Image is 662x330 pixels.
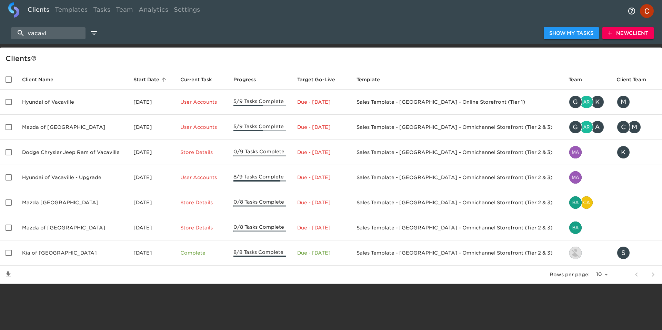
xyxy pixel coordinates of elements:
[297,124,345,131] p: Due - [DATE]
[569,171,605,184] div: madison.craig@roadster.com
[17,240,128,266] td: Kia of [GEOGRAPHIC_DATA]
[297,174,345,181] p: Due - [DATE]
[351,190,563,215] td: Sales Template - [GEOGRAPHIC_DATA] - Omnichannel Storefront (Tier 2 & 3)
[88,27,100,39] button: edit
[608,29,648,38] span: New Client
[628,120,641,134] div: M
[569,196,605,209] div: bailey.rubin@cdk.com, catherine.manisharaj@cdk.com
[569,120,605,134] div: geoffrey.ruppert@roadster.com, ari.frost@roadster.com, adam.stelly@roadster.com
[351,115,563,140] td: Sales Template - [GEOGRAPHIC_DATA] - Omnichannel Storefront (Tier 2 & 3)
[228,90,292,115] td: 5/9 Tasks Complete
[180,75,221,84] span: Current Task
[616,120,656,134] div: cdimas@mazdavacaville.com, mpingul@wiseautogroup.com
[616,95,630,109] div: M
[569,221,605,235] div: bailey.rubin@cdk.com
[569,196,582,209] img: bailey.rubin@cdk.com
[616,246,630,260] div: S
[25,2,52,19] a: Clients
[113,2,136,19] a: Team
[180,75,212,84] span: This is the next Task in this Hub that should be completed
[31,55,37,61] svg: This is a list of all of your clients and clients shared with you
[17,115,128,140] td: Mazda of [GEOGRAPHIC_DATA]
[602,27,654,40] button: NewClient
[22,75,62,84] span: Client Name
[128,115,175,140] td: [DATE]
[616,246,656,260] div: skimbro@kiavacaville.com
[17,140,128,165] td: Dodge Chrysler Jeep Ram of Vacaville
[180,199,222,206] p: Store Details
[569,95,582,109] div: G
[180,249,222,256] p: Complete
[640,4,654,18] img: Profile
[180,124,222,131] p: User Accounts
[351,215,563,240] td: Sales Template - [GEOGRAPHIC_DATA] - Omnichannel Storefront (Tier 2 & 3)
[52,2,90,19] a: Templates
[357,75,389,84] span: Template
[6,53,659,64] div: Client s
[544,27,599,40] button: Show My Tasks
[17,190,128,215] td: Mazda [GEOGRAPHIC_DATA]
[180,224,222,231] p: Store Details
[623,3,640,19] button: notifications
[228,215,292,240] td: 0/8 Tasks Complete
[171,2,203,19] a: Settings
[128,90,175,115] td: [DATE]
[136,2,171,19] a: Analytics
[8,2,19,18] img: logo
[228,240,292,266] td: 8/8 Tasks Complete
[351,240,563,266] td: Sales Template - [GEOGRAPHIC_DATA] - Omnichannel Storefront (Tier 2 & 3)
[128,165,175,190] td: [DATE]
[297,149,345,156] p: Due - [DATE]
[128,140,175,165] td: [DATE]
[616,120,630,134] div: C
[351,90,563,115] td: Sales Template - [GEOGRAPHIC_DATA] - Online Storefront (Tier 1)
[351,140,563,165] td: Sales Template - [GEOGRAPHIC_DATA] - Omnichannel Storefront (Tier 2 & 3)
[133,75,168,84] span: Start Date
[569,247,582,259] img: drew.doran@roadster.com
[297,249,345,256] p: Due - [DATE]
[228,140,292,165] td: 0/9 Tasks Complete
[228,115,292,140] td: 5/9 Tasks Complete
[180,99,222,105] p: User Accounts
[128,215,175,240] td: [DATE]
[580,121,593,133] img: ari.frost@roadster.com
[549,29,593,38] span: Show My Tasks
[297,224,345,231] p: Due - [DATE]
[180,149,222,156] p: Store Details
[228,190,292,215] td: 0/8 Tasks Complete
[297,99,345,105] p: Due - [DATE]
[616,95,656,109] div: mpingul@wiseautogroup.com
[616,145,630,159] div: K
[569,246,605,260] div: drew.doran@roadster.com
[228,165,292,190] td: 8/9 Tasks Complete
[569,95,605,109] div: geoffrey.ruppert@roadster.com, ari.frost@roadster.com, kushal.chinthaparthi@cdk.com
[128,190,175,215] td: [DATE]
[297,199,345,206] p: Due - [DATE]
[569,75,591,84] span: Team
[17,90,128,115] td: Hyundai of Vacaville
[591,95,604,109] div: K
[580,196,593,209] img: catherine.manisharaj@cdk.com
[297,75,344,84] span: Target Go-Live
[616,75,655,84] span: Client Team
[569,221,582,234] img: bailey.rubin@cdk.com
[569,145,605,159] div: madison.craig@roadster.com
[128,240,175,266] td: [DATE]
[591,120,604,134] div: A
[550,271,590,278] p: Rows per page:
[17,165,128,190] td: Hyundai of Vacaville - Upgrade
[297,75,335,84] span: Calculated based on the start date and the duration of all Tasks contained in this Hub.
[616,145,656,159] div: katie@simmsautogroup.com
[90,2,113,19] a: Tasks
[351,165,563,190] td: Sales Template - [GEOGRAPHIC_DATA] - Omnichannel Storefront (Tier 2 & 3)
[11,27,86,39] input: search
[569,171,582,184] img: madison.craig@roadster.com
[569,146,582,158] img: madison.craig@roadster.com
[569,120,582,134] div: G
[580,96,593,108] img: ari.frost@roadster.com
[180,174,222,181] p: User Accounts
[592,269,610,280] select: rows per page
[233,75,265,84] span: Progress
[17,215,128,240] td: Mazda of [GEOGRAPHIC_DATA]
